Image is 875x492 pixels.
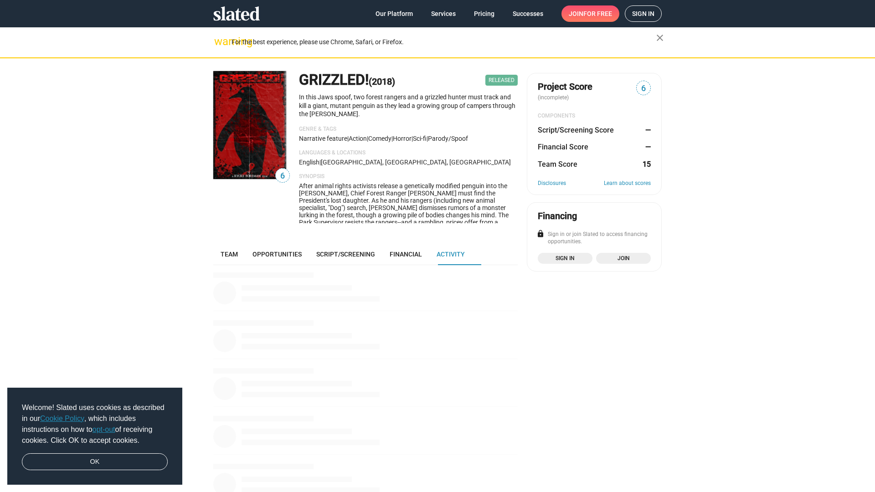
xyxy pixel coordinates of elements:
dd: — [642,142,651,152]
span: Services [431,5,456,22]
span: Opportunities [252,251,302,258]
a: Services [424,5,463,22]
a: Activity [429,243,472,265]
span: Pricing [474,5,494,22]
mat-icon: lock [536,230,545,238]
span: | [391,135,393,142]
a: Successes [505,5,551,22]
div: Financing [538,210,577,222]
span: | [367,135,368,142]
span: Comedy [368,135,391,142]
a: Cookie Policy [40,415,84,422]
span: Activity [437,251,465,258]
p: Languages & Locations [299,149,518,157]
a: Learn about scores [604,180,651,187]
span: Project Score [538,81,592,93]
span: Sign in [632,6,654,21]
a: Pricing [467,5,502,22]
a: dismiss cookie message [22,453,168,471]
a: Financial [382,243,429,265]
mat-icon: close [654,32,665,43]
h1: GRIZZLED! [299,70,395,90]
span: Released [485,75,518,86]
a: Sign in [538,253,592,264]
span: Horror [393,135,412,142]
div: COMPONENTS [538,113,651,120]
span: Financial [390,251,422,258]
p: Synopsis [299,173,518,180]
span: for free [583,5,612,22]
dd: — [642,125,651,135]
p: In this Jaws spoof, two forest rangers and a grizzled hunter must track and kill a giant, mutant ... [299,93,518,118]
a: Disclosures [538,180,566,187]
a: Team [213,243,245,265]
dt: Script/Screening Score [538,125,614,135]
a: Sign in [625,5,662,22]
span: Team [221,251,238,258]
a: opt-out [93,425,115,433]
dt: Financial Score [538,142,588,152]
span: | [347,135,349,142]
div: For the best experience, please use Chrome, Safari, or Firefox. [232,36,656,48]
span: 6 [276,170,289,182]
span: Script/Screening [316,251,375,258]
dd: 15 [642,159,651,169]
div: Sign in or join Slated to access financing opportunities. [538,231,651,246]
span: Narrative feature [299,135,347,142]
span: [GEOGRAPHIC_DATA], [GEOGRAPHIC_DATA], [GEOGRAPHIC_DATA] [321,159,511,166]
a: Script/Screening [309,243,382,265]
span: | [319,159,321,166]
span: 6 [637,82,650,95]
span: parody/spoof [428,135,468,142]
dt: Team Score [538,159,577,169]
span: Successes [513,5,543,22]
img: GRIZZLED! [213,71,286,179]
span: Our Platform [376,5,413,22]
div: cookieconsent [7,388,182,485]
p: Genre & Tags [299,126,518,133]
span: Action [349,135,367,142]
span: (2018) [369,76,395,87]
span: Sci-fi [413,135,427,142]
span: | [412,135,413,142]
span: English [299,159,319,166]
span: Sign in [543,254,587,263]
a: Join [596,253,651,264]
a: Our Platform [368,5,420,22]
a: Opportunities [245,243,309,265]
a: Joinfor free [561,5,619,22]
mat-icon: warning [214,36,225,47]
span: Join [569,5,612,22]
span: (incomplete) [538,94,571,101]
span: Join [602,254,645,263]
span: After animal rights activists release a genetically modified penguin into the [PERSON_NAME], Chie... [299,182,517,299]
span: | [427,135,428,142]
span: Welcome! Slated uses cookies as described in our , which includes instructions on how to of recei... [22,402,168,446]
